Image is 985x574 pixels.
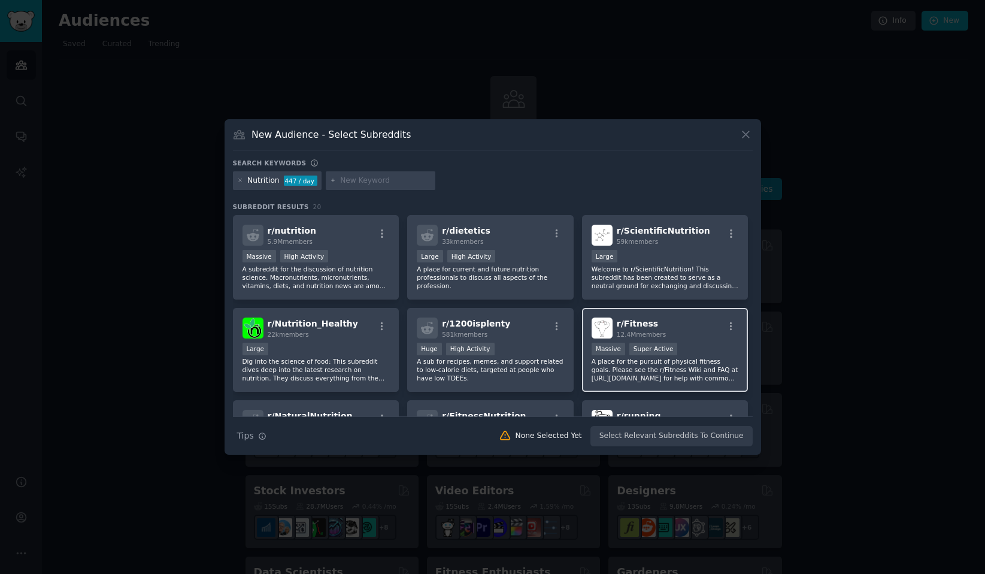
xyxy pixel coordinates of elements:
div: Massive [243,250,276,262]
span: Subreddit Results [233,203,309,211]
div: Large [243,343,269,355]
div: High Activity [447,250,496,262]
div: Huge [417,343,442,355]
span: 581k members [442,331,487,338]
span: 5.9M members [268,238,313,245]
div: 447 / day [284,176,317,186]
span: 22k members [268,331,309,338]
div: Super Active [629,343,678,355]
img: Fitness [592,318,613,339]
span: 59k members [617,238,658,245]
p: A subreddit for the discussion of nutrition science. Macronutrients, micronutrients, vitamins, di... [243,265,390,290]
div: Large [592,250,618,262]
img: ScientificNutrition [592,225,613,246]
h3: Search keywords [233,159,307,167]
span: r/ Nutrition_Healthy [268,319,358,328]
span: r/ dietetics [442,226,490,235]
img: Nutrition_Healthy [243,318,263,339]
button: Tips [233,425,271,446]
div: High Activity [446,343,495,355]
span: r/ nutrition [268,226,316,235]
span: r/ ScientificNutrition [617,226,710,235]
div: None Selected Yet [516,431,582,442]
span: r/ Fitness [617,319,658,328]
p: A place for the pursuit of physical fitness goals. Please see the r/Fitness Wiki and FAQ at [URL]... [592,357,739,382]
input: New Keyword [340,176,431,186]
img: running [592,410,613,431]
div: Large [417,250,443,262]
span: 33k members [442,238,483,245]
p: Dig into the science of food: This subreddit dives deep into the latest research on nutrition. Th... [243,357,390,382]
div: High Activity [280,250,329,262]
span: 20 [313,203,322,210]
span: r/ 1200isplenty [442,319,510,328]
p: A sub for recipes, memes, and support related to low-calorie diets, targeted at people who have l... [417,357,564,382]
span: Tips [237,430,254,442]
p: Welcome to r/ScientificNutrition! This subreddit has been created to serve as a neutral ground fo... [592,265,739,290]
span: 12.4M members [617,331,666,338]
div: Massive [592,343,625,355]
span: r/ NaturalNutrition [268,411,353,421]
span: r/ running [617,411,661,421]
p: A place for current and future nutrition professionals to discuss all aspects of the profession. [417,265,564,290]
h3: New Audience - Select Subreddits [251,128,411,141]
div: Nutrition [247,176,280,186]
span: r/ FitnessNutrition [442,411,526,421]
